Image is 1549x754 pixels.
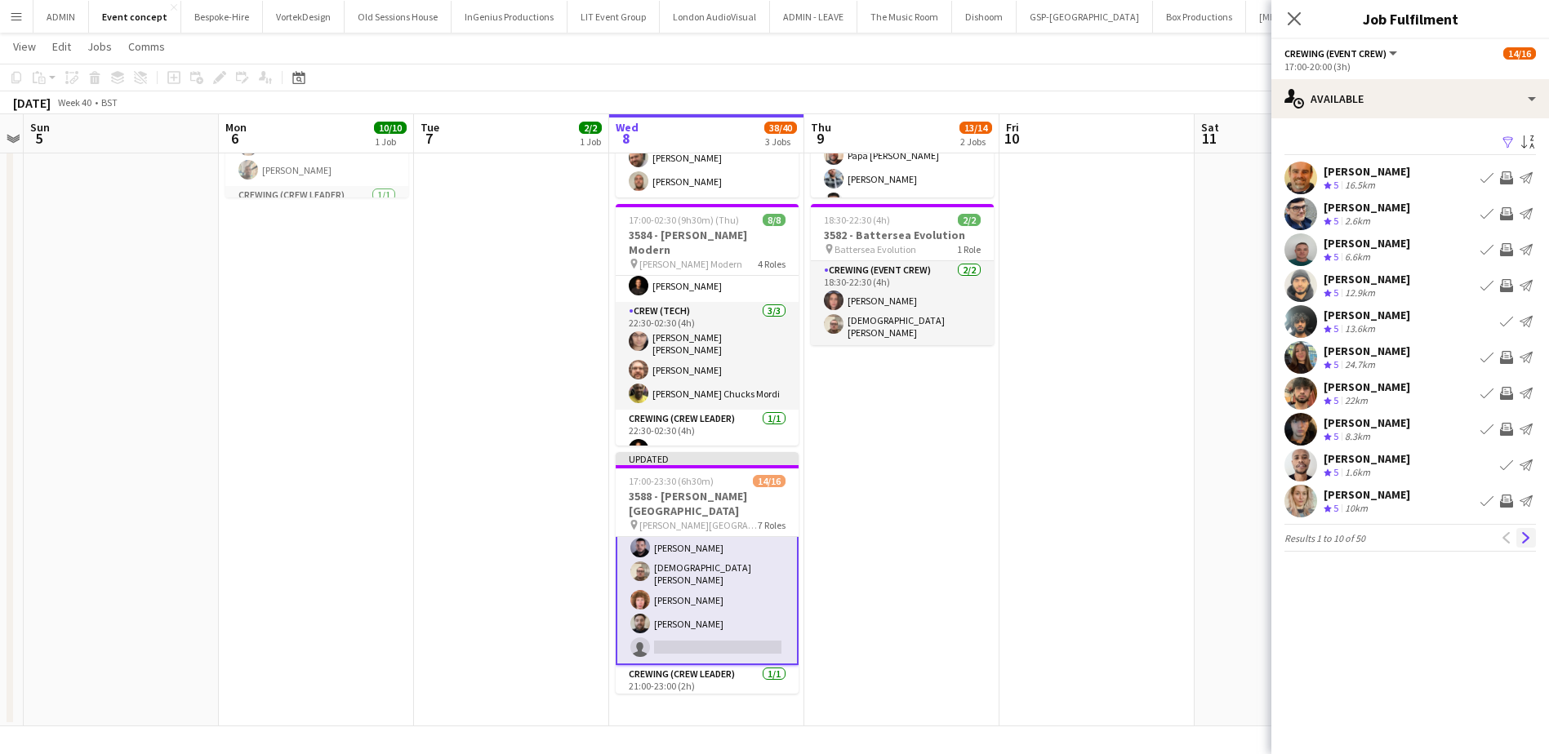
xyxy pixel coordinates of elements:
[1324,487,1410,502] div: [PERSON_NAME]
[952,1,1017,33] button: Dishoom
[1004,129,1019,148] span: 10
[1271,8,1549,29] h3: Job Fulfilment
[52,39,71,54] span: Edit
[1017,1,1153,33] button: GSP-[GEOGRAPHIC_DATA]
[1333,502,1338,514] span: 5
[811,228,994,242] h3: 3582 - Battersea Evolution
[758,258,786,270] span: 4 Roles
[1333,466,1338,478] span: 5
[1333,322,1338,335] span: 5
[54,96,95,109] span: Week 40
[1324,344,1410,358] div: [PERSON_NAME]
[1324,272,1410,286] div: [PERSON_NAME]
[421,120,439,135] span: Tue
[811,261,994,345] app-card-role: Crewing (Event Crew)2/218:30-22:30 (4h)[PERSON_NAME][DEMOGRAPHIC_DATA][PERSON_NAME]
[1342,358,1378,372] div: 24.7km
[957,243,981,255] span: 1 Role
[616,452,799,465] div: Updated
[225,120,247,135] span: Mon
[824,214,890,226] span: 18:30-22:30 (4h)
[1342,430,1373,444] div: 8.3km
[81,36,118,57] a: Jobs
[1153,1,1246,33] button: Box Productions
[616,118,799,197] app-card-role: Crewing (Crew Leader)2/222:30-02:30 (4h)[PERSON_NAME][PERSON_NAME]
[122,36,171,57] a: Comms
[89,1,181,33] button: Event concept
[960,135,991,148] div: 2 Jobs
[660,1,770,33] button: London AudioVisual
[1342,179,1378,193] div: 16.5km
[808,129,831,148] span: 9
[1333,215,1338,227] span: 5
[1324,308,1410,322] div: [PERSON_NAME]
[1324,164,1410,179] div: [PERSON_NAME]
[1284,532,1365,544] span: Results 1 to 10 of 50
[616,452,799,694] app-job-card: Updated17:00-23:30 (6h30m)14/163588 - [PERSON_NAME][GEOGRAPHIC_DATA] [PERSON_NAME][GEOGRAPHIC_DAT...
[1324,451,1410,466] div: [PERSON_NAME]
[959,122,992,134] span: 13/14
[1006,120,1019,135] span: Fri
[765,135,796,148] div: 3 Jobs
[811,120,831,135] span: Thu
[1342,394,1371,408] div: 22km
[758,519,786,531] span: 7 Roles
[181,1,263,33] button: Bespoke-Hire
[418,129,439,148] span: 7
[1342,322,1378,336] div: 13.6km
[375,135,406,148] div: 1 Job
[374,122,407,134] span: 10/10
[616,302,799,410] app-card-role: Crew (Tech)3/322:30-02:30 (4h)[PERSON_NAME] [PERSON_NAME][PERSON_NAME][PERSON_NAME] Chucks Mordi
[345,1,452,33] button: Old Sessions House
[28,129,50,148] span: 5
[1342,251,1373,264] div: 6.6km
[763,214,786,226] span: 8/8
[639,519,758,531] span: [PERSON_NAME][GEOGRAPHIC_DATA]
[811,204,994,345] app-job-card: 18:30-22:30 (4h)2/23582 - Battersea Evolution Battersea Evolution1 RoleCrewing (Event Crew)2/218:...
[770,1,857,33] button: ADMIN - LEAVE
[1333,430,1338,442] span: 5
[223,129,247,148] span: 6
[7,36,42,57] a: View
[613,129,639,148] span: 8
[1333,394,1338,406] span: 5
[629,475,714,487] span: 17:00-23:30 (6h30m)
[1342,466,1373,480] div: 1.6km
[1333,286,1338,299] span: 5
[1199,129,1219,148] span: 11
[33,1,89,33] button: ADMIN
[616,489,799,518] h3: 3588 - [PERSON_NAME][GEOGRAPHIC_DATA]
[616,120,639,135] span: Wed
[1324,236,1410,251] div: [PERSON_NAME]
[1342,286,1378,300] div: 12.9km
[1201,120,1219,135] span: Sat
[835,243,916,255] span: Battersea Evolution
[1246,1,1375,33] button: [MEDICAL_DATA] Design
[639,258,742,270] span: [PERSON_NAME] Modern
[616,507,799,665] app-card-role: Crewing (Event Crew)11I1A4/517:00-20:00 (3h)[PERSON_NAME][DEMOGRAPHIC_DATA][PERSON_NAME][PERSON_N...
[225,186,408,242] app-card-role: Crewing (Crew Leader)1/1
[1333,179,1338,191] span: 5
[616,228,799,257] h3: 3584 - [PERSON_NAME] Modern
[1284,60,1536,73] div: 17:00-20:00 (3h)
[87,39,112,54] span: Jobs
[1324,379,1410,394] div: [PERSON_NAME]
[568,1,660,33] button: LIT Event Group
[1271,79,1549,118] div: Available
[1324,415,1410,430] div: [PERSON_NAME]
[1284,47,1387,60] span: Crewing (Event Crew)
[616,204,799,446] app-job-card: 17:00-02:30 (9h30m) (Thu)8/83584 - [PERSON_NAME] Modern [PERSON_NAME] Modern4 Roles[PERSON_NAME] ...
[764,122,797,134] span: 38/40
[1503,47,1536,60] span: 14/16
[958,214,981,226] span: 2/2
[1342,215,1373,228] div: 2.6km
[263,1,345,33] button: VortekDesign
[128,39,165,54] span: Comms
[30,120,50,135] span: Sun
[101,96,118,109] div: BST
[616,665,799,725] app-card-role: Crewing (Crew Leader)1/121:00-23:00 (2h)
[452,1,568,33] button: InGenius Productions
[579,122,602,134] span: 2/2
